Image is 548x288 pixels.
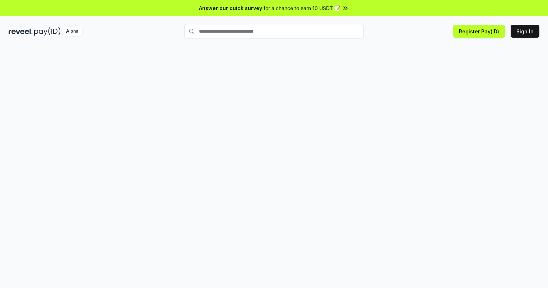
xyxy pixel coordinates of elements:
[199,4,262,12] span: Answer our quick survey
[34,27,61,36] img: pay_id
[9,27,33,36] img: reveel_dark
[453,25,505,38] button: Register Pay(ID)
[511,25,539,38] button: Sign In
[264,4,340,12] span: for a chance to earn 10 USDT 📝
[62,27,82,36] div: Alpha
